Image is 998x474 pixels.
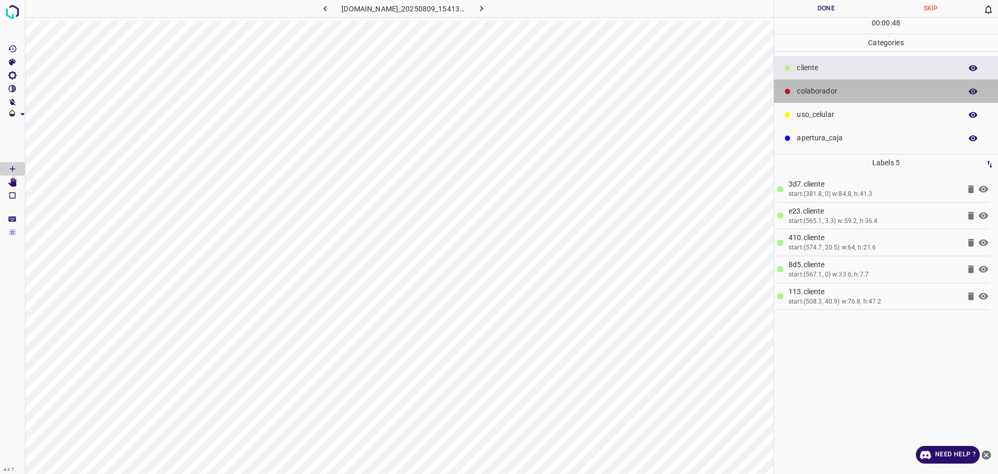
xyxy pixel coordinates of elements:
p: 00 [872,18,880,29]
div: start:(381.8, 0) w:84.8, h:41.3 [789,190,960,199]
p: e23.​​cliente [789,206,960,217]
p: Labels 5 [777,154,995,172]
p: apertura_caja [797,133,956,143]
p: ​​cliente [797,62,956,73]
div: : : [872,18,900,34]
p: colaborador [797,86,956,97]
div: 4.3.7 [1,466,17,474]
h6: [DOMAIN_NAME]_20250809_154137_000005580.jpg [342,3,465,17]
div: start:(508.3, 40.9) w:76.8, h:47.2 [789,297,960,307]
img: logo [3,3,22,21]
div: start:(565.1, 3.3) w:59.2, h:36.4 [789,217,960,226]
div: start:(567.1, 0) w:33.6, h:7.7 [789,270,960,280]
div: ​​cliente [774,56,998,80]
p: 8d5.​​cliente [789,259,960,270]
p: 410.​​cliente [789,232,960,243]
button: close-help [980,446,993,464]
p: uso_celular [797,109,956,120]
div: apertura_caja [774,126,998,150]
div: start:(574.7, 20.5) w:64, h:21.6 [789,243,960,253]
div: uso_celular [774,103,998,126]
p: 113.​​cliente [789,286,960,297]
p: 48 [892,18,900,29]
p: 00 [882,18,890,29]
div: colaborador [774,80,998,103]
a: Need Help ? [916,446,980,464]
p: 3d7.​​cliente [789,179,960,190]
p: Categories [774,34,998,51]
